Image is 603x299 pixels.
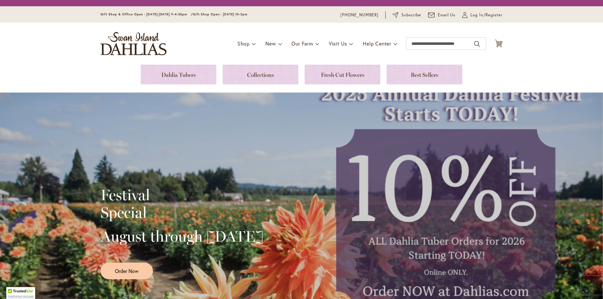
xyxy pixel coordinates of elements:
a: [PHONE_NUMBER] [340,12,378,18]
a: store logo [100,32,166,55]
span: New [265,40,276,47]
span: Gift Shop & Office Open - [DATE]-[DATE] 9-4:30pm / [100,12,193,16]
h2: Festival Special [100,186,263,221]
span: Email Us [438,12,456,18]
span: Log In/Register [470,12,503,18]
a: Order Now [100,263,153,279]
button: Search [474,39,480,49]
div: TrustedSite Certified [6,287,35,299]
span: Our Farm [291,40,313,47]
a: Subscribe [393,12,421,18]
span: Visit Us [329,40,347,47]
span: Shop [237,40,250,47]
a: Log In/Register [462,12,503,18]
h2: August through [DATE] [100,227,263,245]
span: Gift Shop Open - [DATE] 10-3pm [193,12,247,16]
a: Email Us [428,12,456,18]
span: Order Now [115,267,139,275]
span: Help Center [363,40,391,47]
span: Subscribe [401,12,421,18]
